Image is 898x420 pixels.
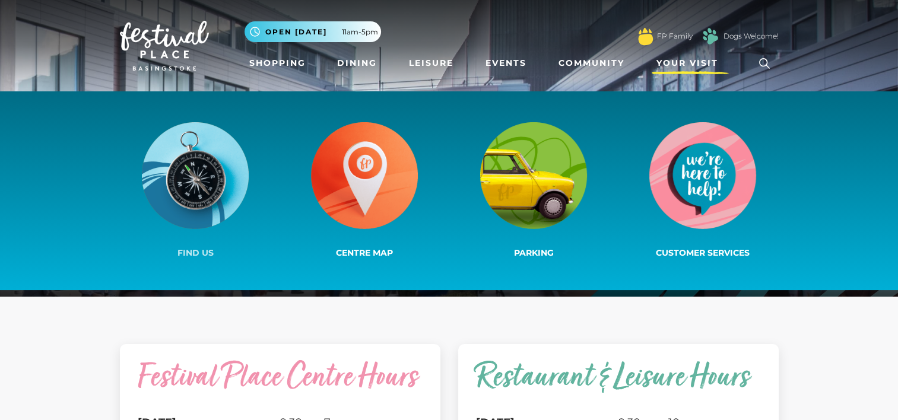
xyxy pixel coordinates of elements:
a: Shopping [245,52,310,74]
caption: Restaurant & Leisure Hours [476,362,761,414]
a: Parking [449,120,618,262]
a: Events [481,52,531,74]
a: Customer Services [618,120,788,262]
span: Your Visit [656,57,718,69]
caption: Festival Place Centre Hours [138,362,423,414]
span: Parking [514,247,554,258]
a: Dining [332,52,382,74]
span: Find us [177,247,214,258]
a: Community [554,52,629,74]
button: Open [DATE] 11am-5pm [245,21,381,42]
span: 11am-5pm [342,27,378,37]
img: Festival Place Logo [120,21,209,71]
a: Leisure [404,52,458,74]
a: FP Family [657,31,693,42]
a: Dogs Welcome! [724,31,779,42]
a: Your Visit [652,52,729,74]
span: Centre Map [336,247,393,258]
a: Centre Map [280,120,449,262]
span: Open [DATE] [265,27,327,37]
a: Find us [111,120,280,262]
span: Customer Services [656,247,750,258]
